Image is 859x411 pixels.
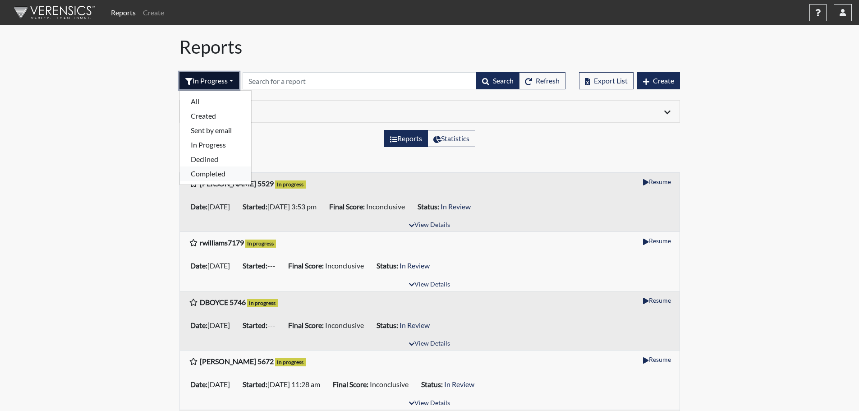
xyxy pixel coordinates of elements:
[190,202,207,211] b: Date:
[653,76,674,85] span: Create
[637,72,680,89] button: Create
[189,106,423,115] h6: Filters
[400,321,430,329] span: In Review
[444,380,474,388] span: In Review
[243,72,477,89] input: Search by Registration ID, Interview Number, or Investigation Name.
[180,123,251,138] button: Sent by email
[405,397,454,410] button: View Details
[107,4,139,22] a: Reports
[180,94,251,109] button: All
[377,321,398,329] b: Status:
[245,240,276,248] span: In progress
[405,219,454,231] button: View Details
[179,36,680,58] h1: Reports
[421,380,443,388] b: Status:
[243,321,267,329] b: Started:
[187,199,239,214] li: [DATE]
[187,318,239,332] li: [DATE]
[243,261,267,270] b: Started:
[180,109,251,123] button: Created
[200,357,274,365] b: [PERSON_NAME] 5672
[400,261,430,270] span: In Review
[366,202,405,211] span: Inconclusive
[639,175,675,189] button: Resume
[190,380,207,388] b: Date:
[405,279,454,291] button: View Details
[288,261,324,270] b: Final Score:
[179,154,680,169] h5: Results: 151
[187,377,239,392] li: [DATE]
[377,261,398,270] b: Status:
[639,293,675,307] button: Resume
[179,72,239,89] div: Filter by interview status
[247,299,278,307] span: In progress
[384,130,428,147] label: View the list of reports
[476,72,519,89] button: Search
[239,259,285,273] li: ---
[441,202,471,211] span: In Review
[275,180,306,189] span: In progress
[187,259,239,273] li: [DATE]
[427,130,475,147] label: View statistics about completed interviews
[190,261,207,270] b: Date:
[493,76,514,85] span: Search
[239,199,326,214] li: [DATE] 3:53 pm
[594,76,628,85] span: Export List
[139,4,168,22] a: Create
[536,76,560,85] span: Refresh
[239,318,285,332] li: ---
[179,72,239,89] button: In Progress
[180,152,251,166] button: Declined
[200,238,244,247] b: rwilliams7179
[329,202,365,211] b: Final Score:
[639,352,675,366] button: Resume
[243,380,267,388] b: Started:
[243,202,267,211] b: Started:
[325,261,364,270] span: Inconclusive
[239,377,329,392] li: [DATE] 11:28 am
[370,380,409,388] span: Inconclusive
[288,321,324,329] b: Final Score:
[519,72,565,89] button: Refresh
[579,72,634,89] button: Export List
[325,321,364,329] span: Inconclusive
[639,234,675,248] button: Resume
[418,202,439,211] b: Status:
[405,338,454,350] button: View Details
[333,380,368,388] b: Final Score:
[180,138,251,152] button: In Progress
[182,106,677,117] div: Click to expand/collapse filters
[275,358,306,366] span: In progress
[180,166,251,181] button: Completed
[200,298,246,306] b: DBOYCE 5746
[190,321,207,329] b: Date:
